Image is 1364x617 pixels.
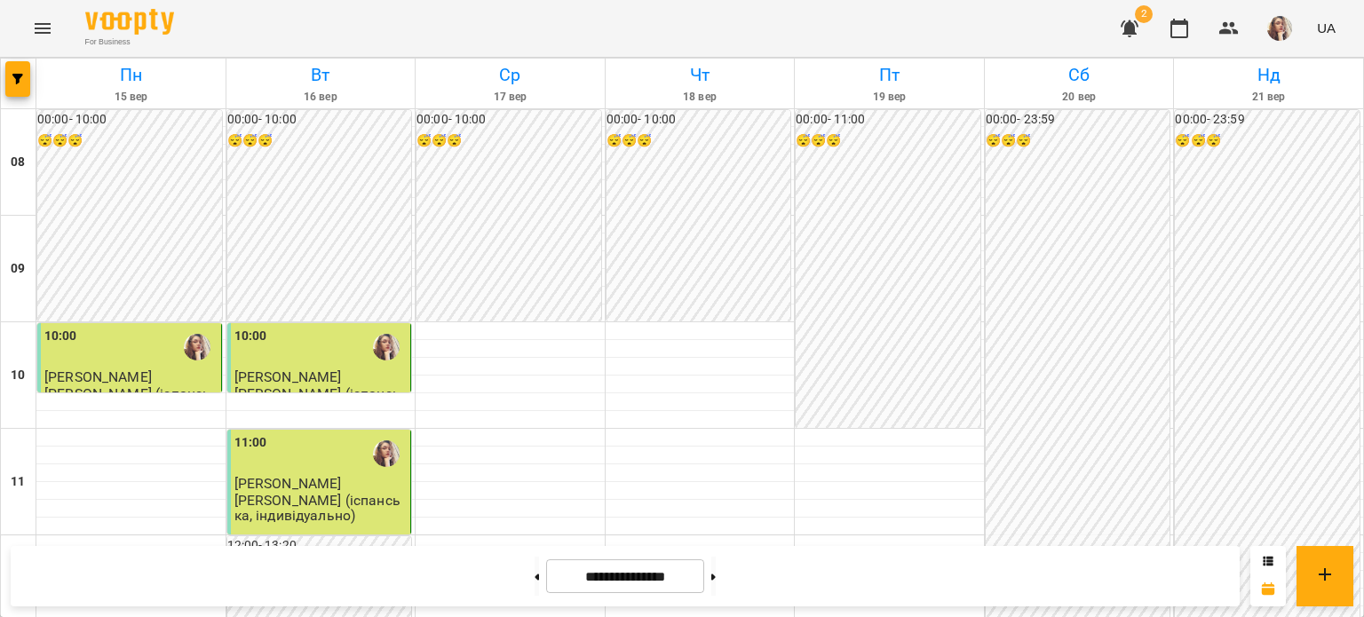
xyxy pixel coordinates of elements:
[987,61,1171,89] h6: Сб
[607,110,791,130] h6: 00:00 - 10:00
[11,366,25,385] h6: 10
[987,89,1171,106] h6: 20 вер
[234,433,267,453] label: 11:00
[21,7,64,50] button: Menu
[44,368,152,385] span: [PERSON_NAME]
[1135,5,1153,23] span: 2
[229,61,413,89] h6: Вт
[418,89,602,106] h6: 17 вер
[796,110,980,130] h6: 00:00 - 11:00
[607,131,791,151] h6: 😴😴😴
[416,110,601,130] h6: 00:00 - 10:00
[1177,61,1360,89] h6: Нд
[373,334,400,360] img: Івашура Анна Вікторівна (і)
[39,89,223,106] h6: 15 вер
[44,386,218,417] p: [PERSON_NAME] (іспанська, індивідуально)
[796,131,980,151] h6: 😴😴😴
[184,334,210,360] img: Івашура Анна Вікторівна (і)
[1175,110,1360,130] h6: 00:00 - 23:59
[234,327,267,346] label: 10:00
[227,131,412,151] h6: 😴😴😴
[1177,89,1360,106] h6: 21 вер
[986,110,1170,130] h6: 00:00 - 23:59
[39,61,223,89] h6: Пн
[11,472,25,492] h6: 11
[44,327,77,346] label: 10:00
[37,131,222,151] h6: 😴😴😴
[227,110,412,130] h6: 00:00 - 10:00
[11,259,25,279] h6: 09
[234,493,408,524] p: [PERSON_NAME] (іспанська, індивідуально)
[234,386,408,417] p: [PERSON_NAME] (іспанська, індивідуально)
[418,61,602,89] h6: Ср
[608,61,792,89] h6: Чт
[986,131,1170,151] h6: 😴😴😴
[416,131,601,151] h6: 😴😴😴
[1175,131,1360,151] h6: 😴😴😴
[37,110,222,130] h6: 00:00 - 10:00
[1267,16,1292,41] img: 81cb2171bfcff7464404e752be421e56.JPG
[85,9,174,35] img: Voopty Logo
[1317,19,1336,37] span: UA
[1310,12,1343,44] button: UA
[234,475,342,492] span: [PERSON_NAME]
[373,440,400,467] img: Івашура Анна Вікторівна (і)
[11,153,25,172] h6: 08
[608,89,792,106] h6: 18 вер
[85,36,174,48] span: For Business
[229,89,413,106] h6: 16 вер
[234,368,342,385] span: [PERSON_NAME]
[797,89,981,106] h6: 19 вер
[797,61,981,89] h6: Пт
